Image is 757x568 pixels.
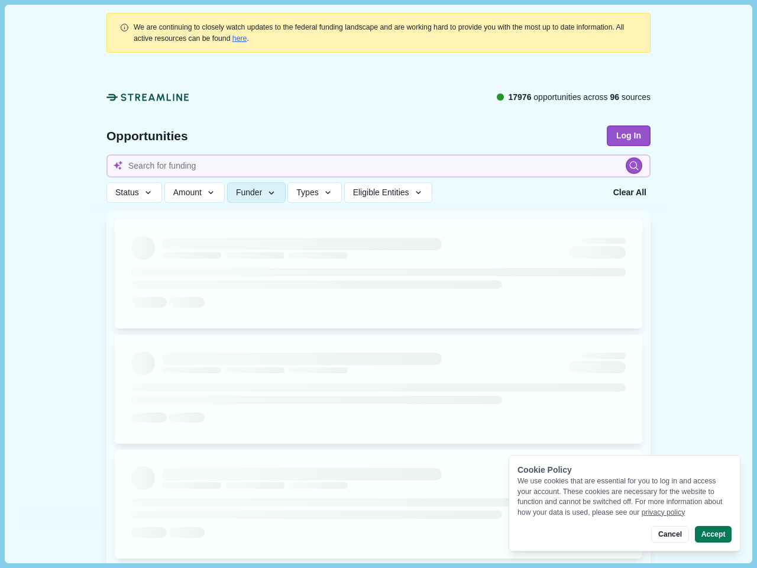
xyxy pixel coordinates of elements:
[508,92,531,102] span: 17976
[287,182,342,203] button: Types
[344,182,432,203] button: Eligible Entities
[115,188,139,198] span: Status
[296,188,318,198] span: Types
[134,23,624,42] span: We are continuing to closely watch updates to the federal funding landscape and are working hard ...
[353,188,409,198] span: Eligible Entities
[610,92,620,102] span: 96
[236,188,262,198] span: Funder
[517,476,732,518] div: We use cookies that are essential for you to log in and access your account. These cookies are ne...
[106,130,188,142] span: Opportunities
[106,154,651,177] input: Search for funding
[227,182,286,203] button: Funder
[106,182,162,203] button: Status
[517,465,572,475] span: Cookie Policy
[607,125,651,146] button: Log In
[695,526,732,543] button: Accept
[609,182,651,203] button: Clear All
[232,34,247,43] a: here
[173,188,202,198] span: Amount
[642,508,685,517] a: privacy policy
[651,526,688,543] button: Cancel
[134,22,638,44] div: .
[508,91,651,104] span: opportunities across sources
[164,182,225,203] button: Amount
